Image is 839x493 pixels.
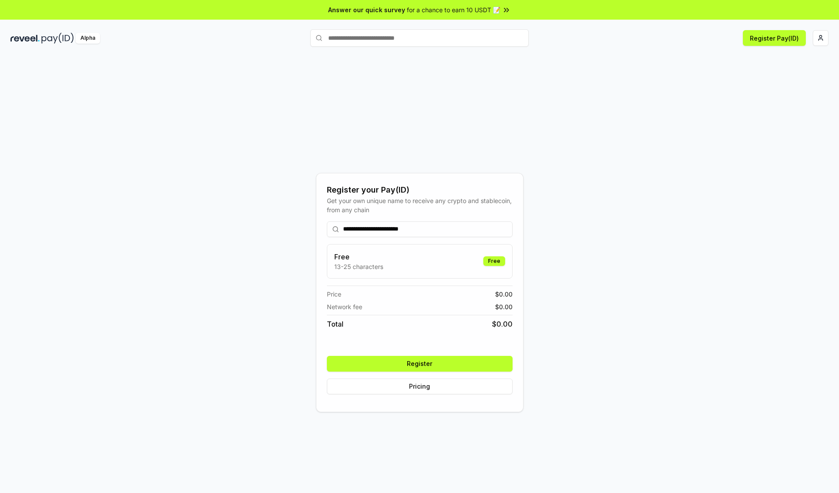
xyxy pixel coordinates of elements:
[407,5,500,14] span: for a chance to earn 10 USDT 📝
[327,379,513,394] button: Pricing
[42,33,74,44] img: pay_id
[492,319,513,329] span: $ 0.00
[327,184,513,196] div: Register your Pay(ID)
[495,290,513,299] span: $ 0.00
[328,5,405,14] span: Answer our quick survey
[327,196,513,214] div: Get your own unique name to receive any crypto and stablecoin, from any chain
[743,30,806,46] button: Register Pay(ID)
[334,262,383,271] p: 13-25 characters
[327,356,513,372] button: Register
[334,252,383,262] h3: Free
[327,290,341,299] span: Price
[327,319,343,329] span: Total
[495,302,513,311] span: $ 0.00
[327,302,362,311] span: Network fee
[76,33,100,44] div: Alpha
[10,33,40,44] img: reveel_dark
[483,256,505,266] div: Free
